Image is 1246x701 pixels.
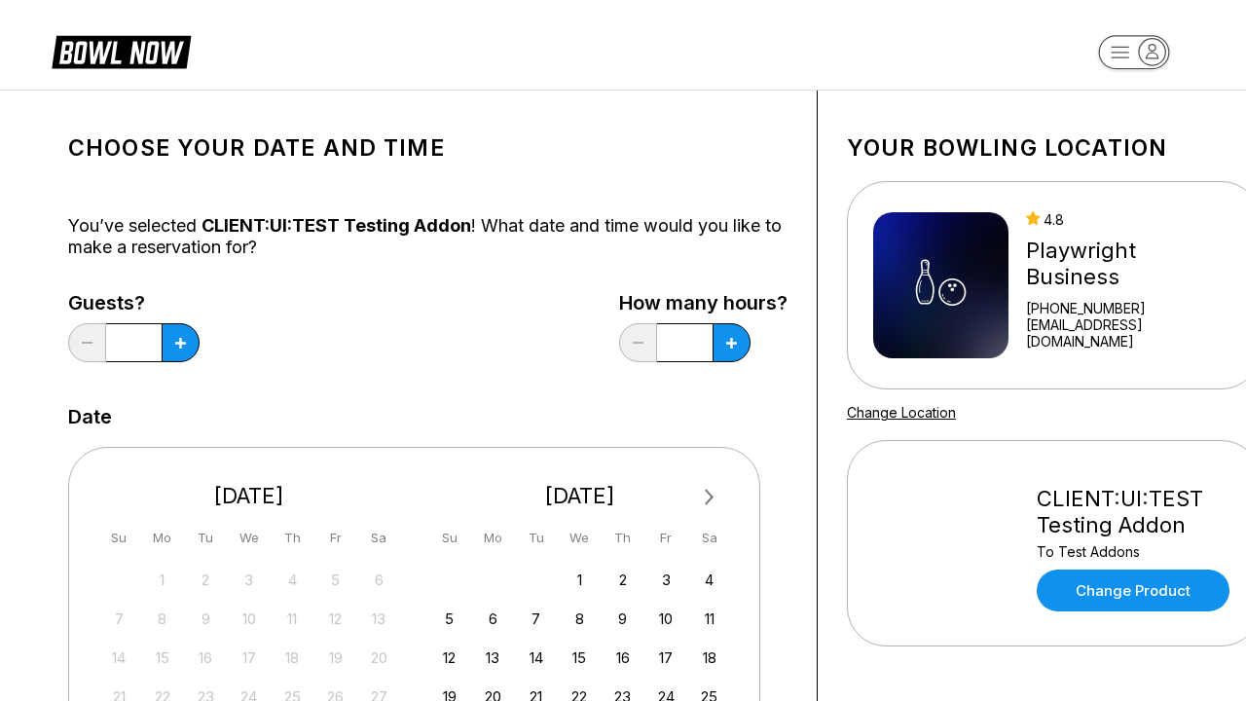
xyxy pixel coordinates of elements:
div: Th [279,525,306,551]
div: [DATE] [429,483,731,509]
img: CLIENT:UI:TEST Testing Addon [873,470,1019,616]
div: Not available Monday, September 8th, 2025 [149,606,175,632]
div: Choose Monday, October 6th, 2025 [480,606,506,632]
div: CLIENT:UI:TEST Testing Addon [1037,486,1234,538]
div: Choose Friday, October 17th, 2025 [653,645,679,671]
div: Not available Tuesday, September 9th, 2025 [193,606,219,632]
div: Su [436,525,462,551]
a: Change Product [1037,570,1229,611]
div: Tu [523,525,549,551]
div: Choose Sunday, October 12th, 2025 [436,645,462,671]
div: Choose Monday, October 13th, 2025 [480,645,506,671]
div: Not available Friday, September 19th, 2025 [322,645,348,671]
div: [DATE] [98,483,400,509]
div: Choose Thursday, October 9th, 2025 [609,606,636,632]
a: Change Location [847,404,956,421]
div: Choose Saturday, October 4th, 2025 [696,567,722,593]
div: Choose Saturday, October 18th, 2025 [696,645,722,671]
div: Mo [149,525,175,551]
div: Tu [193,525,219,551]
div: Choose Wednesday, October 1st, 2025 [567,567,593,593]
div: We [236,525,262,551]
div: Choose Friday, October 10th, 2025 [653,606,679,632]
div: Choose Friday, October 3rd, 2025 [653,567,679,593]
h1: Choose your Date and time [68,134,788,162]
div: Not available Tuesday, September 2nd, 2025 [193,567,219,593]
div: Choose Wednesday, October 8th, 2025 [567,606,593,632]
div: To Test Addons [1037,543,1234,560]
div: Not available Thursday, September 11th, 2025 [279,606,306,632]
div: Choose Thursday, October 16th, 2025 [609,645,636,671]
div: Not available Wednesday, September 10th, 2025 [236,606,262,632]
button: Next Month [694,482,725,513]
div: Mo [480,525,506,551]
div: Not available Monday, September 1st, 2025 [149,567,175,593]
div: Not available Saturday, September 13th, 2025 [366,606,392,632]
div: Not available Tuesday, September 16th, 2025 [193,645,219,671]
div: Not available Wednesday, September 17th, 2025 [236,645,262,671]
div: Sa [696,525,722,551]
div: Su [106,525,132,551]
div: Not available Thursday, September 18th, 2025 [279,645,306,671]
div: Choose Tuesday, October 14th, 2025 [523,645,549,671]
div: Not available Sunday, September 14th, 2025 [106,645,132,671]
div: Not available Sunday, September 7th, 2025 [106,606,132,632]
div: Not available Wednesday, September 3rd, 2025 [236,567,262,593]
div: Choose Thursday, October 2nd, 2025 [609,567,636,593]
label: How many hours? [619,292,788,314]
div: 4.8 [1026,211,1234,228]
div: Not available Saturday, September 6th, 2025 [366,567,392,593]
label: Guests? [68,292,200,314]
img: Playwright Business [873,212,1008,358]
div: Th [609,525,636,551]
div: Sa [366,525,392,551]
div: Not available Friday, September 12th, 2025 [322,606,348,632]
div: Not available Monday, September 15th, 2025 [149,645,175,671]
div: Not available Saturday, September 20th, 2025 [366,645,392,671]
div: You’ve selected ! What date and time would you like to make a reservation for? [68,215,788,258]
span: CLIENT:UI:TEST Testing Addon [202,215,471,236]
div: We [567,525,593,551]
div: Choose Tuesday, October 7th, 2025 [523,606,549,632]
div: Choose Sunday, October 5th, 2025 [436,606,462,632]
div: Fr [653,525,679,551]
div: Not available Friday, September 5th, 2025 [322,567,348,593]
label: Date [68,406,112,427]
div: [PHONE_NUMBER] [1026,300,1234,316]
div: Choose Wednesday, October 15th, 2025 [567,645,593,671]
div: Not available Thursday, September 4th, 2025 [279,567,306,593]
div: Choose Saturday, October 11th, 2025 [696,606,722,632]
div: Fr [322,525,348,551]
div: Playwright Business [1026,238,1234,290]
a: [EMAIL_ADDRESS][DOMAIN_NAME] [1026,316,1234,350]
